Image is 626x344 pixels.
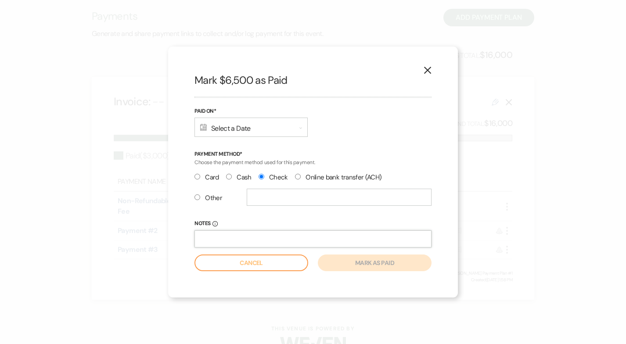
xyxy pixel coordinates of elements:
[194,73,432,88] h2: Mark $6,500 as Paid
[295,172,382,183] label: Online bank transfer (ACH)
[259,172,288,183] label: Check
[194,194,200,200] input: Other
[194,150,432,158] p: Payment Method*
[259,174,264,179] input: Check
[226,172,252,183] label: Cash
[194,174,200,179] input: Card
[194,254,308,271] button: Cancel
[194,172,219,183] label: Card
[226,174,232,179] input: Cash
[194,192,222,204] label: Other
[194,159,315,166] span: Choose the payment method used for this payment.
[318,254,432,271] button: Mark as paid
[194,107,308,116] label: Paid On*
[295,174,301,179] input: Online bank transfer (ACH)
[194,118,308,137] div: Select a Date
[194,219,432,229] label: Notes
